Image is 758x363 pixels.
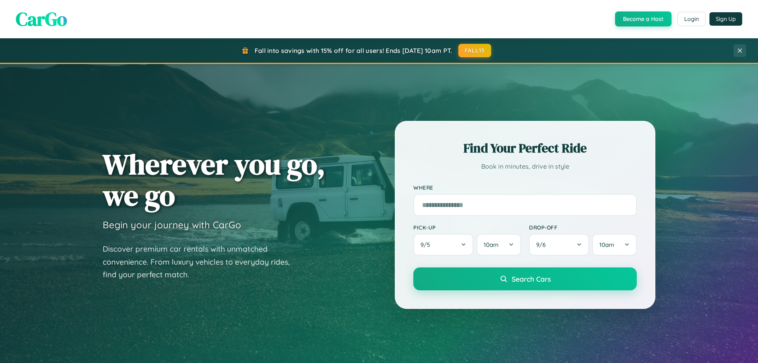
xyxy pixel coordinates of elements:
[413,184,637,191] label: Where
[677,12,705,26] button: Login
[413,267,637,290] button: Search Cars
[103,149,325,211] h1: Wherever you go, we go
[413,139,637,157] h2: Find Your Perfect Ride
[484,241,499,248] span: 10am
[16,6,67,32] span: CarGo
[529,224,637,231] label: Drop-off
[615,11,672,26] button: Become a Host
[413,161,637,172] p: Book in minutes, drive in style
[458,44,492,57] button: FALL15
[529,234,589,256] button: 9/6
[255,47,452,55] span: Fall into savings with 15% off for all users! Ends [DATE] 10am PT.
[709,12,742,26] button: Sign Up
[103,219,241,231] h3: Begin your journey with CarGo
[103,243,300,281] p: Discover premium car rentals with unmatched convenience. From luxury vehicles to everyday rides, ...
[413,224,521,231] label: Pick-up
[536,241,550,248] span: 9 / 6
[592,234,637,256] button: 10am
[420,241,434,248] span: 9 / 5
[413,234,473,256] button: 9/5
[599,241,614,248] span: 10am
[512,275,551,283] span: Search Cars
[477,234,521,256] button: 10am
